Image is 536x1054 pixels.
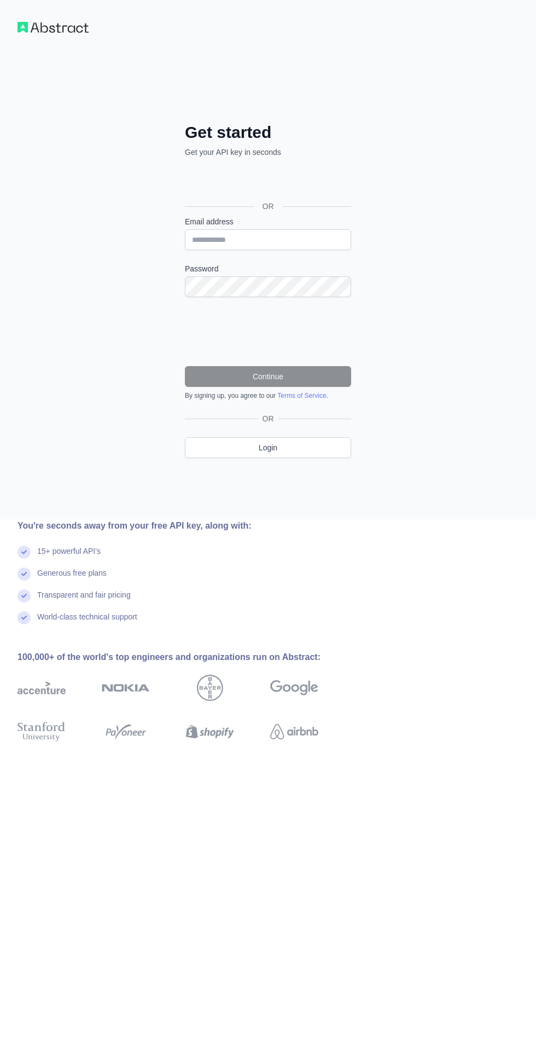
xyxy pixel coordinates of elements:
[37,567,107,589] div: Generous free plans
[18,519,353,532] div: You're seconds away from your free API key, along with:
[185,310,351,353] iframe: reCAPTCHA
[102,675,150,701] img: nokia
[179,170,354,194] iframe: Sign in with Google Button
[18,651,353,664] div: 100,000+ of the world's top engineers and organizations run on Abstract:
[18,567,31,581] img: check mark
[102,720,150,744] img: payoneer
[258,413,278,424] span: OR
[270,720,318,744] img: airbnb
[18,589,31,603] img: check mark
[185,391,351,400] div: By signing up, you agree to our .
[254,201,283,212] span: OR
[185,123,351,142] h2: Get started
[197,675,223,701] img: bayer
[18,675,66,701] img: accenture
[185,216,351,227] label: Email address
[18,720,66,744] img: stanford university
[186,720,234,744] img: shopify
[37,611,137,633] div: World-class technical support
[185,366,351,387] button: Continue
[37,589,131,611] div: Transparent and fair pricing
[18,611,31,624] img: check mark
[277,392,326,399] a: Terms of Service
[185,147,351,158] p: Get your API key in seconds
[18,22,89,33] img: Workflow
[37,546,101,567] div: 15+ powerful API's
[185,263,351,274] label: Password
[185,437,351,458] a: Login
[270,675,318,701] img: google
[18,546,31,559] img: check mark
